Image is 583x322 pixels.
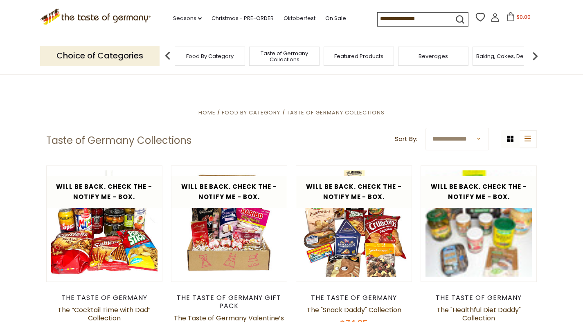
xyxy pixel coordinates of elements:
[46,134,191,147] h1: Taste of Germany Collections
[40,46,160,66] p: Choice of Categories
[334,53,383,59] a: Featured Products
[501,12,536,25] button: $0.00
[47,166,162,282] img: The “Cocktail Time with Dad” Collection
[296,166,412,282] img: The "Snack Daddy" Collection
[296,294,412,302] div: The Taste of Germany
[421,166,537,282] img: The "Healthful Diet Daddy" Collection
[46,294,163,302] div: The Taste of Germany
[287,109,385,116] a: Taste of Germany Collections
[173,14,202,23] a: Seasons
[171,166,287,282] img: The Taste of Germany Valentine’s Day Love Collection
[284,14,315,23] a: Oktoberfest
[307,305,401,315] a: The "Snack Daddy" Collection
[476,53,540,59] a: Baking, Cakes, Desserts
[198,109,216,116] a: Home
[171,294,288,310] div: The Taste of Germany Gift Pack
[517,13,531,20] span: $0.00
[252,50,317,63] a: Taste of Germany Collections
[222,109,280,116] a: Food By Category
[395,134,417,144] label: Sort By:
[160,48,176,64] img: previous arrow
[325,14,346,23] a: On Sale
[419,53,448,59] a: Beverages
[212,14,274,23] a: Christmas - PRE-ORDER
[527,48,543,64] img: next arrow
[186,53,234,59] a: Food By Category
[421,294,537,302] div: The Taste of Germany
